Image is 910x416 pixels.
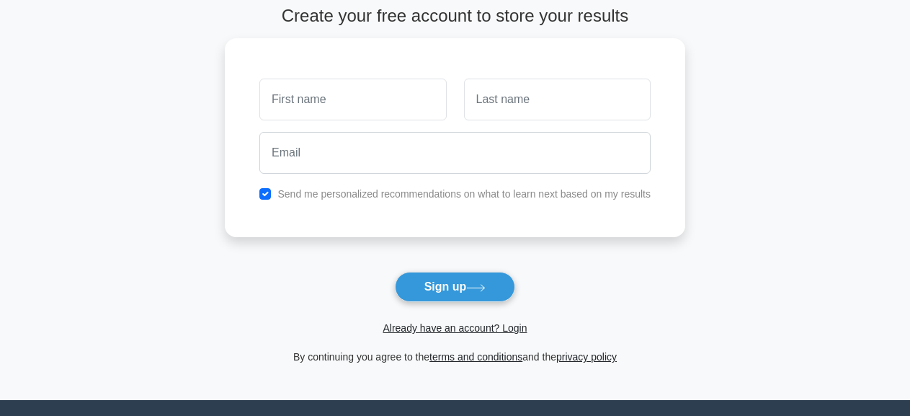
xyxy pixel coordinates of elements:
[429,351,522,363] a: terms and conditions
[259,132,651,174] input: Email
[464,79,651,120] input: Last name
[277,188,651,200] label: Send me personalized recommendations on what to learn next based on my results
[556,351,617,363] a: privacy policy
[216,348,694,366] div: By continuing you agree to the and the
[395,272,516,302] button: Sign up
[383,322,527,334] a: Already have an account? Login
[225,6,685,27] h4: Create your free account to store your results
[259,79,446,120] input: First name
